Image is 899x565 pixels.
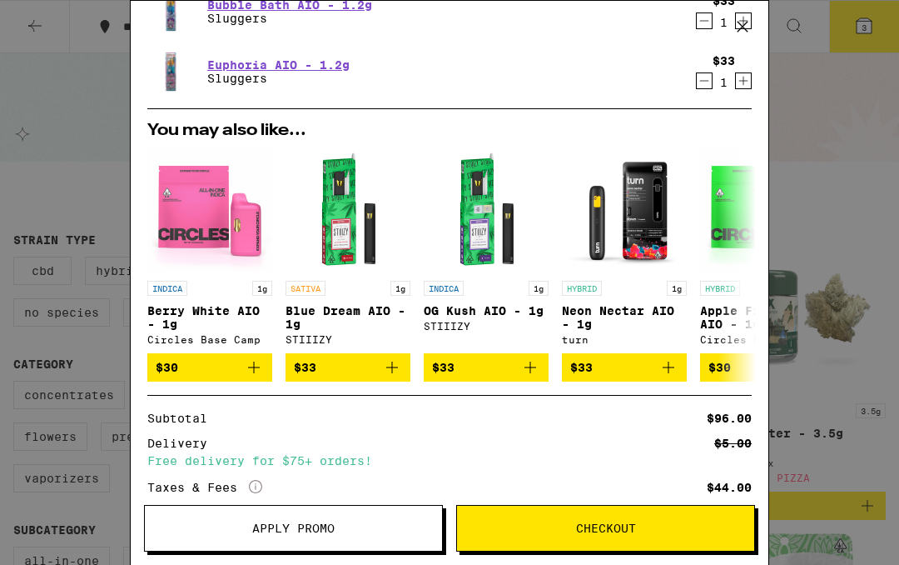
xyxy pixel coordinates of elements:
[696,12,713,29] button: Decrement
[424,281,464,296] p: INDICA
[286,147,410,353] a: Open page for Blue Dream AIO - 1g from STIIIZY
[707,412,752,424] div: $96.00
[700,334,825,345] div: Circles Base Camp
[147,334,272,345] div: Circles Base Camp
[529,281,549,296] p: 1g
[700,147,825,353] a: Open page for Apple Fritter AIO - 1g from Circles Base Camp
[700,304,825,331] p: Apple Fritter AIO - 1g
[424,321,549,332] div: STIIIZY
[147,122,752,139] h2: You may also like...
[294,361,316,374] span: $33
[207,12,372,25] p: Sluggers
[147,304,272,331] p: Berry White AIO - 1g
[252,522,335,534] span: Apply Promo
[700,281,740,296] p: HYBRID
[424,304,549,317] p: OG Kush AIO - 1g
[562,147,687,353] a: Open page for Neon Nectar AIO - 1g from turn
[713,76,735,89] div: 1
[424,353,549,382] button: Add to bag
[207,58,350,72] a: Euphoria AIO - 1.2g
[207,72,350,85] p: Sluggers
[714,437,752,449] div: $5.00
[147,281,187,296] p: INDICA
[456,505,755,552] button: Checkout
[286,353,410,382] button: Add to bag
[147,437,219,449] div: Delivery
[667,281,687,296] p: 1g
[562,304,687,331] p: Neon Nectar AIO - 1g
[286,147,410,272] img: STIIIZY - Blue Dream AIO - 1g
[696,72,713,89] button: Decrement
[562,353,687,382] button: Add to bag
[700,353,825,382] button: Add to bag
[562,281,602,296] p: HYBRID
[432,361,454,374] span: $33
[147,412,219,424] div: Subtotal
[707,482,752,493] div: $44.00
[147,147,272,272] img: Circles Base Camp - Berry White AIO - 1g
[147,48,194,95] img: Sluggers - Euphoria AIO - 1.2g
[708,361,731,374] span: $30
[147,480,262,495] div: Taxes & Fees
[147,147,272,353] a: Open page for Berry White AIO - 1g from Circles Base Camp
[252,281,272,296] p: 1g
[286,334,410,345] div: STIIIZY
[424,147,549,353] a: Open page for OG Kush AIO - 1g from STIIIZY
[713,16,735,29] div: 1
[424,147,549,272] img: STIIIZY - OG Kush AIO - 1g
[713,54,735,67] div: $33
[700,147,825,272] img: Circles Base Camp - Apple Fritter AIO - 1g
[570,361,593,374] span: $33
[286,304,410,331] p: Blue Dream AIO - 1g
[562,147,687,272] img: turn - Neon Nectar AIO - 1g
[286,281,325,296] p: SATIVA
[735,72,752,89] button: Increment
[147,353,272,382] button: Add to bag
[390,281,410,296] p: 1g
[156,361,178,374] span: $30
[147,455,752,467] div: Free delivery for $75+ orders!
[562,334,687,345] div: turn
[144,505,443,552] button: Apply Promo
[576,522,636,534] span: Checkout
